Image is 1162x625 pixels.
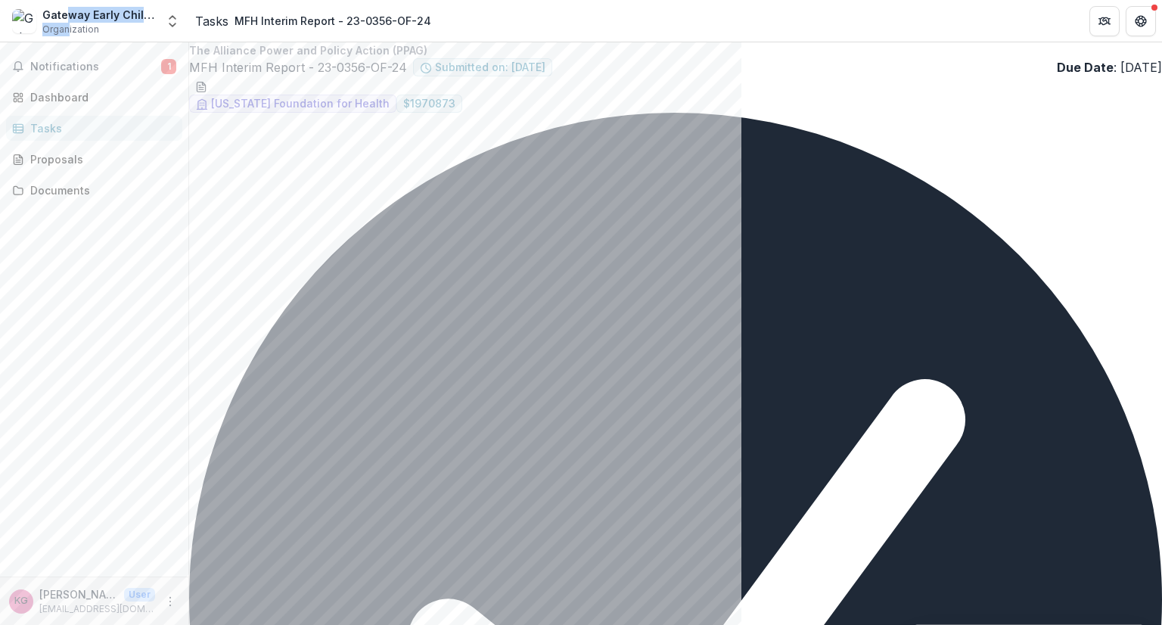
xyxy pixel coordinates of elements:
[14,596,28,606] div: Karen Gainor
[30,151,170,167] div: Proposals
[42,7,156,23] div: Gateway Early Childhood Alliance
[162,6,183,36] button: Open entity switcher
[189,58,407,76] h2: MFH Interim Report - 23-0356-OF-24
[6,54,182,79] button: Notifications1
[1089,6,1120,36] button: Partners
[211,98,390,110] span: [US_STATE] Foundation for Health
[235,13,431,29] div: MFH Interim Report - 23-0356-OF-24
[6,178,182,203] a: Documents
[1057,60,1114,75] strong: Due Date
[195,76,207,95] button: download-word-button
[124,588,155,602] p: User
[195,12,228,30] a: Tasks
[195,10,437,32] nav: breadcrumb
[1126,6,1156,36] button: Get Help
[6,85,182,110] a: Dashboard
[161,592,179,611] button: More
[12,9,36,33] img: Gateway Early Childhood Alliance
[435,61,545,74] span: Submitted on: [DATE]
[1057,58,1162,76] p: : [DATE]
[6,116,182,141] a: Tasks
[39,586,118,602] p: [PERSON_NAME]
[6,147,182,172] a: Proposals
[189,42,1162,58] p: The Alliance Power and Policy Action (PPAG)
[30,120,170,136] div: Tasks
[39,602,155,616] p: [EMAIL_ADDRESS][DOMAIN_NAME]
[30,61,161,73] span: Notifications
[403,98,455,110] span: $ 1970873
[30,182,170,198] div: Documents
[30,89,170,105] div: Dashboard
[42,23,99,36] span: Organization
[161,59,176,74] span: 1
